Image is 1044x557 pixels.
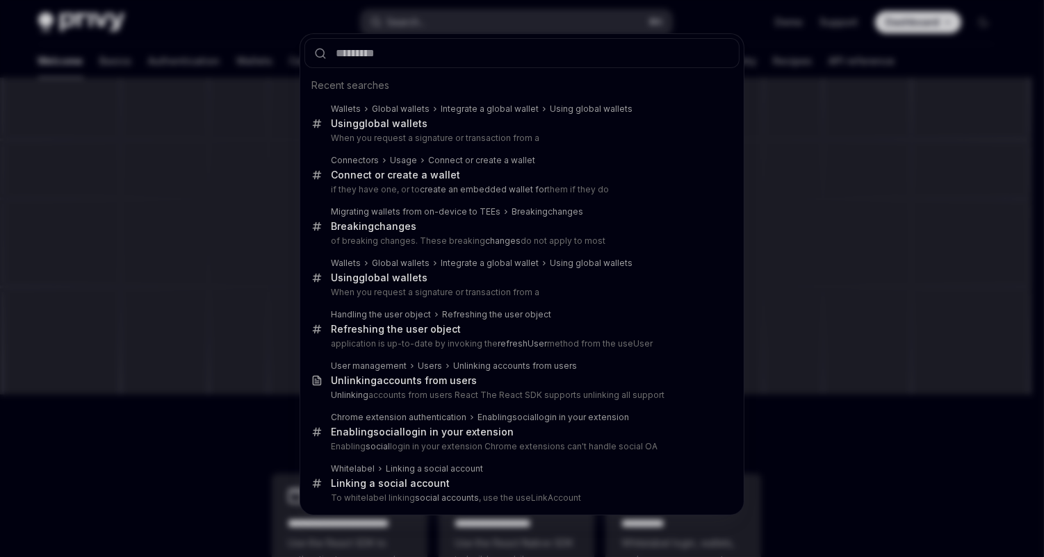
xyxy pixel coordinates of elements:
[498,338,547,349] b: refreshUser
[331,412,466,423] div: Chrome extension authentication
[359,117,422,129] b: global wallet
[331,103,361,115] div: Wallets
[372,103,430,115] div: Global wallets
[331,184,710,195] p: if they have one, or to them if they do
[331,258,361,269] div: Wallets
[512,412,537,422] b: social
[331,235,710,247] p: of breaking changes. These breaking do not apply to most
[331,477,450,490] div: Linking a social account
[331,390,368,400] b: Unlinking
[512,206,583,217] div: Breaking
[331,133,710,144] p: When you request a signature or transaction from a
[366,441,390,451] b: social
[331,426,514,438] div: Enabling login in your extension
[428,155,535,166] div: Connect or create a wallet
[548,206,583,217] b: changes
[441,258,539,269] div: Integrate a global wallet
[415,492,479,503] b: social accounts
[418,360,442,372] div: Users
[441,103,539,115] div: Integrate a global wallet
[331,441,710,452] p: Enabling login in your extension Chrome extensions can't handle social OA
[390,155,417,166] div: Usage
[331,338,710,349] p: application is up-to-date by invoking the method from the useUser
[331,206,500,217] div: Migrating wallets from on-device to TEEs
[331,374,477,387] div: accounts from users
[386,463,483,474] div: Linking a social account
[331,463,375,474] div: Whitelabel
[331,169,460,181] div: Connect or create a wallet
[453,360,577,372] div: Unlinking accounts from users
[374,220,416,232] b: changes
[331,390,710,401] p: accounts from users React The React SDK supports unlinking all support
[478,412,629,423] div: Enabling login in your extension
[331,374,377,386] b: Unlinking
[420,184,547,194] b: create an embedded wallet for
[331,323,461,335] div: Refreshing the user object
[485,235,521,246] b: changes
[331,492,710,504] p: To whitelabel linking , use the useLinkAccount
[331,309,431,320] div: Handling the user object
[331,272,427,284] div: Using s
[442,309,551,320] div: Refreshing the user object
[372,258,430,269] div: Global wallets
[331,287,710,298] p: When you request a signature or transaction from a
[311,78,389,92] span: Recent searches
[550,258,633,269] div: Using global wallets
[359,272,422,283] b: global wallet
[550,103,633,115] div: Using global wallets
[331,155,379,166] div: Connectors
[331,117,427,130] div: Using s
[373,426,402,438] b: social
[331,360,407,372] div: User management
[331,220,416,233] div: Breaking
